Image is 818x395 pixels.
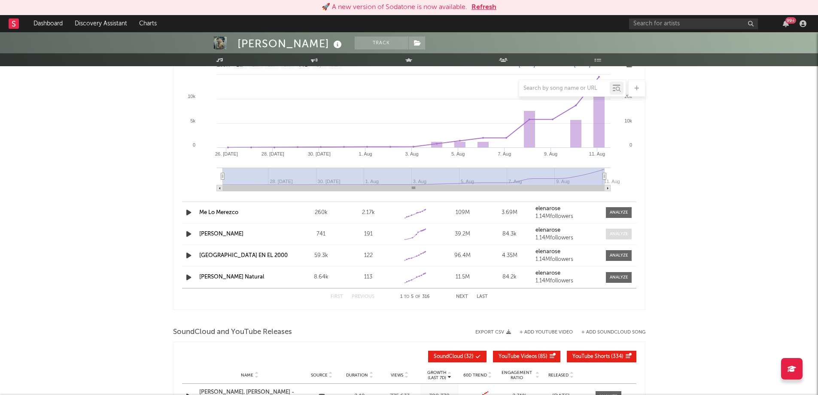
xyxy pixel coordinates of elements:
a: Me Lo Merezco [199,210,238,215]
text: 26. [DATE] [215,151,237,156]
button: Refresh [471,2,496,12]
span: to [404,295,409,299]
span: Source [311,373,328,378]
a: elenarose [535,206,600,212]
div: 39.2M [441,230,484,239]
div: 113 [347,273,390,282]
div: 🚀 A new version of Sodatone is now available. [322,2,467,12]
div: 260k [300,208,343,217]
span: SoundCloud and YouTube Releases [173,327,292,337]
span: YouTube Videos [499,354,537,359]
div: 1.14M followers [535,278,600,284]
text: 0 [629,142,632,147]
div: 11.5M [441,273,484,282]
span: Released [548,373,569,378]
a: [GEOGRAPHIC_DATA] EN EL 2000 [199,253,288,258]
button: Export CSV [475,330,511,335]
button: + Add SoundCloud Song [581,330,645,335]
div: 8.64k [300,273,343,282]
span: 60D Trend [463,373,487,378]
button: + Add YouTube Video [520,330,573,335]
text: 5k [190,118,195,123]
span: Duration [346,373,368,378]
div: 84.3k [488,230,531,239]
text: 7. Aug [498,151,511,156]
text: 11. Aug [604,179,620,184]
p: (Last 7d) [427,375,447,380]
div: 122 [347,251,390,260]
div: 96.4M [441,251,484,260]
text: 28. [DATE] [261,151,284,156]
button: SoundCloud(32) [428,351,487,362]
button: + Add SoundCloud Song [573,330,645,335]
div: 1.14M followers [535,214,600,220]
input: Search for artists [629,18,758,29]
a: elenarose [535,227,600,233]
text: 3. Aug [405,151,418,156]
div: 109M [441,208,484,217]
span: YouTube Shorts [572,354,610,359]
a: [PERSON_NAME] Natural [199,274,264,280]
text: 10k [624,118,632,123]
strong: elenarose [535,227,560,233]
span: ( 32 ) [434,354,474,359]
a: Dashboard [27,15,69,32]
button: Previous [352,294,374,299]
button: Last [477,294,488,299]
input: Search by song name or URL [519,85,610,92]
span: Views [391,373,403,378]
span: Engagement Ratio [499,370,535,380]
strong: elenarose [535,249,560,254]
text: 0 [192,142,195,147]
button: 99+ [783,20,789,27]
button: First [331,294,343,299]
text: 9. Aug [544,151,557,156]
a: Charts [133,15,163,32]
span: ( 334 ) [572,354,623,359]
text: 1. Aug [359,151,372,156]
a: Discovery Assistant [69,15,133,32]
a: elenarose [535,249,600,255]
div: + Add YouTube Video [511,330,573,335]
p: Growth [427,370,447,375]
div: 1.14M followers [535,235,600,241]
button: Next [456,294,468,299]
text: 11. Aug [589,151,605,156]
button: Track [355,37,408,49]
div: 99 + [785,17,796,24]
a: [PERSON_NAME] [199,231,243,237]
div: 1 5 316 [392,292,439,302]
span: ( 85 ) [499,354,547,359]
text: 5. Aug [451,151,465,156]
div: 4.35M [488,251,531,260]
div: 3.69M [488,208,531,217]
div: 2.17k [347,208,390,217]
span: Name [241,373,253,378]
strong: elenarose [535,270,560,276]
span: of [415,295,420,299]
div: [PERSON_NAME] [237,37,344,51]
div: 59.3k [300,251,343,260]
button: YouTube Videos(85) [493,351,560,362]
div: 1.14M followers [535,257,600,263]
div: 191 [347,230,390,239]
strong: elenarose [535,206,560,211]
a: elenarose [535,270,600,276]
text: 30. [DATE] [307,151,330,156]
button: YouTube Shorts(334) [567,351,636,362]
div: 741 [300,230,343,239]
span: SoundCloud [434,354,463,359]
div: 84.2k [488,273,531,282]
